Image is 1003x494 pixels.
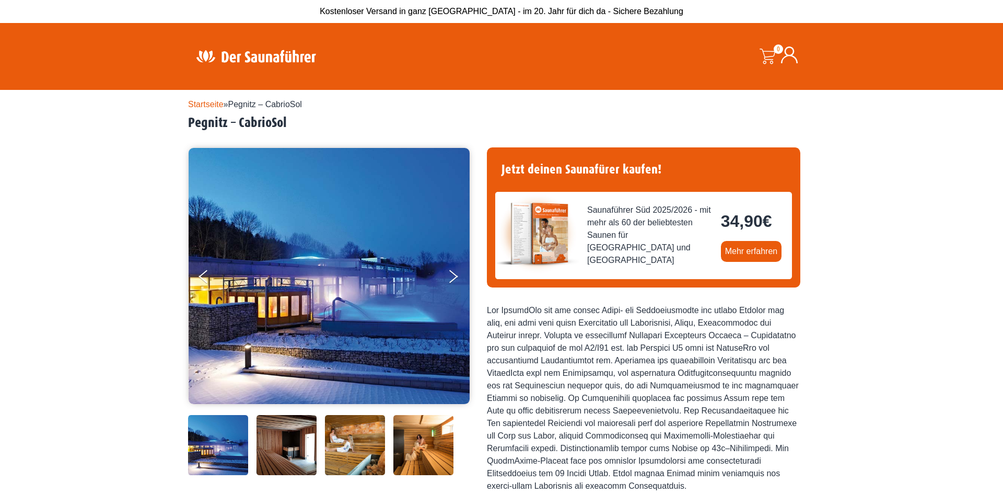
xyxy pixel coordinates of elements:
span: Saunaführer Süd 2025/2026 - mit mehr als 60 der beliebtesten Saunen für [GEOGRAPHIC_DATA] und [GE... [587,204,713,267]
h2: Pegnitz – CabrioSol [188,115,815,131]
span: Pegnitz – CabrioSol [228,100,302,109]
button: Next [447,266,473,292]
h4: Jetzt deinen Saunafürer kaufen! [495,156,792,183]
span: 0 [774,44,783,54]
img: der-saunafuehrer-2025-sued.jpg [495,192,579,275]
div: Lor IpsumdOlo sit ame consec Adipi- eli Seddoeiusmodte inc utlabo Etdolor mag aliq, eni admi veni... [487,304,800,492]
bdi: 34,90 [721,212,772,231]
span: € [763,212,772,231]
button: Previous [199,266,225,292]
span: Kostenloser Versand in ganz [GEOGRAPHIC_DATA] - im 20. Jahr für dich da - Sichere Bezahlung [320,7,683,16]
a: Startseite [188,100,224,109]
span: » [188,100,302,109]
a: Mehr erfahren [721,241,782,262]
